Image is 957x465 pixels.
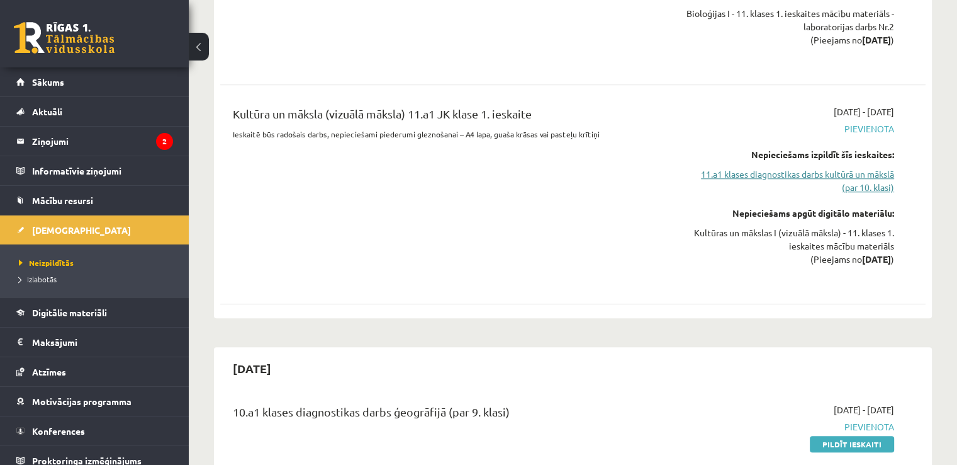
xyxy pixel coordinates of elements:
a: Mācību resursi [16,186,173,215]
div: Bioloģijas I - 11. klases 1. ieskaites mācību materiāls - laboratorijas darbs Nr.2 (Pieejams no ) [686,7,894,47]
span: Neizpildītās [19,258,74,268]
a: Sākums [16,67,173,96]
span: [DATE] - [DATE] [834,403,894,416]
span: Izlabotās [19,274,57,284]
span: Aktuāli [32,106,62,117]
a: Ziņojumi2 [16,127,173,156]
span: [DATE] - [DATE] [834,105,894,118]
span: Pievienota [686,420,894,433]
legend: Ziņojumi [32,127,173,156]
a: Digitālie materiāli [16,298,173,327]
a: Rīgas 1. Tālmācības vidusskola [14,22,115,54]
a: Atzīmes [16,357,173,386]
legend: Informatīvie ziņojumi [32,156,173,185]
div: Nepieciešams apgūt digitālo materiālu: [686,207,894,220]
span: [DEMOGRAPHIC_DATA] [32,224,131,236]
a: Izlabotās [19,273,176,285]
span: Motivācijas programma [32,396,132,407]
span: Pievienota [686,122,894,135]
div: Nepieciešams izpildīt šīs ieskaites: [686,148,894,161]
a: Informatīvie ziņojumi [16,156,173,185]
a: 11.a1 klases diagnostikas darbs kultūrā un mākslā (par 10. klasi) [686,168,894,194]
h2: [DATE] [220,353,284,383]
strong: [DATE] [862,34,891,45]
a: Aktuāli [16,97,173,126]
legend: Maksājumi [32,328,173,357]
a: Konferences [16,416,173,445]
a: Motivācijas programma [16,387,173,416]
a: Pildīt ieskaiti [810,436,894,452]
div: Kultūras un mākslas I (vizuālā māksla) - 11. klases 1. ieskaites mācību materiāls (Pieejams no ) [686,226,894,266]
div: 10.a1 klases diagnostikas darbs ģeogrāfijā (par 9. klasi) [233,403,668,427]
span: Mācību resursi [32,195,93,206]
span: Digitālie materiāli [32,307,107,318]
a: Neizpildītās [19,257,176,268]
span: Atzīmes [32,366,66,377]
strong: [DATE] [862,253,891,265]
span: Konferences [32,425,85,437]
a: Maksājumi [16,328,173,357]
i: 2 [156,133,173,150]
span: Sākums [32,76,64,88]
a: [DEMOGRAPHIC_DATA] [16,215,173,244]
p: Ieskaitē būs radošais darbs, nepieciešami piederumi gleznošanai – A4 lapa, guaša krāsas vai paste... [233,129,668,140]
div: Kultūra un māksla (vizuālā māksla) 11.a1 JK klase 1. ieskaite [233,105,668,129]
